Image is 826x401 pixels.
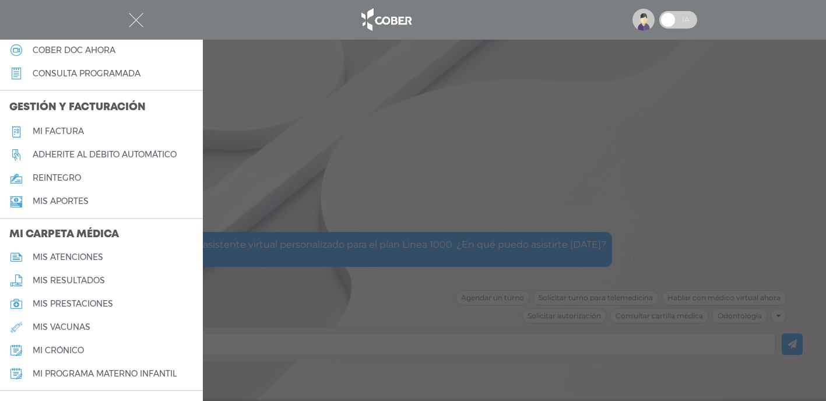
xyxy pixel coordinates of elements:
h5: mi crónico [33,346,84,356]
h5: Cober doc ahora [33,45,115,55]
h5: mis vacunas [33,322,90,332]
h5: reintegro [33,173,81,183]
h5: mis resultados [33,276,105,286]
img: logo_cober_home-white.png [355,6,416,34]
h5: mis prestaciones [33,299,113,309]
h5: consulta programada [33,69,140,79]
img: profile-placeholder.svg [632,9,655,31]
h5: Mi factura [33,126,84,136]
h5: Adherite al débito automático [33,150,177,160]
img: Cober_menu-close-white.svg [129,13,143,27]
h5: mi programa materno infantil [33,369,177,379]
h5: Mis aportes [33,196,89,206]
h5: mis atenciones [33,252,103,262]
